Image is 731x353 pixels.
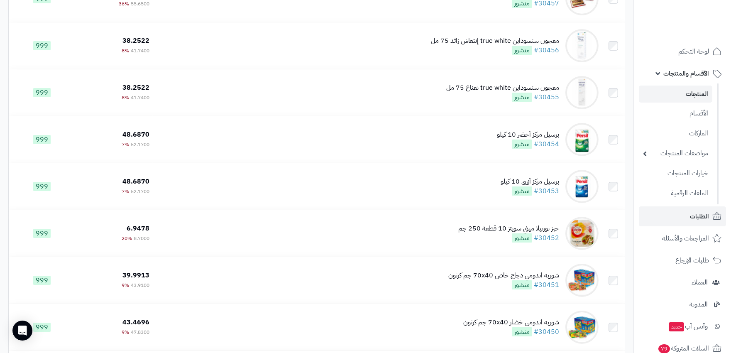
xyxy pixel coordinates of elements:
span: منشور [512,186,532,196]
span: المراجعات والأسئلة [662,233,709,244]
span: لوحة التحكم [678,46,709,57]
span: 38.2522 [122,83,149,93]
a: #30454 [534,139,559,149]
a: #30451 [534,280,559,290]
span: 999 [33,229,51,238]
a: الماركات [639,125,712,142]
img: شوربة اندومي خضار 70x40 جم كرتون [565,311,599,344]
span: 999 [33,323,51,332]
span: طلبات الإرجاع [675,255,709,266]
span: 41.7400 [131,94,149,101]
img: برسيل مركز أزرق 10 كيلو [565,170,599,203]
span: 52.1700 [131,141,149,148]
span: الطلبات [690,211,709,222]
div: شوربة اندومي دجاج خاص 70x40 جم كرتون [448,271,559,280]
a: #30452 [534,233,559,243]
span: 999 [33,41,51,50]
span: 7% [122,141,129,148]
a: مواصفات المنتجات [639,145,712,162]
a: لوحة التحكم [639,42,726,61]
span: 9% [122,282,129,289]
span: 79 [658,344,670,353]
span: 38.2522 [122,36,149,46]
div: برسيل مركز أزرق 10 كيلو [501,177,559,186]
img: logo-2.png [675,20,723,37]
span: منشور [512,93,532,102]
span: جديد [669,322,684,331]
a: #30455 [534,92,559,102]
span: 999 [33,182,51,191]
div: برسيل مركز أخضر 10 كيلو [497,130,559,140]
a: الأقسام [639,105,712,123]
span: العملاء [692,277,708,288]
span: منشور [512,46,532,55]
span: 8% [122,47,129,54]
img: برسيل مركز أخضر 10 كيلو [565,123,599,156]
span: 8.7000 [134,235,149,242]
span: 999 [33,135,51,144]
a: المراجعات والأسئلة [639,228,726,248]
div: معجون سنسوداين true white إنتعاش زائد 75 مل [431,36,559,46]
span: منشور [512,327,532,336]
span: 43.4696 [122,317,149,327]
span: المدونة [689,299,708,310]
span: 7% [122,188,129,195]
span: 41.7400 [131,47,149,54]
span: وآتس آب [668,321,708,332]
a: #30456 [534,45,559,55]
img: معجون سنسوداين true white نعناع 75 مل [565,76,599,109]
span: منشور [512,233,532,243]
span: 999 [33,88,51,97]
a: خيارات المنتجات [639,164,712,182]
span: الأقسام والمنتجات [663,68,709,79]
span: 20% [122,235,132,242]
span: 6.9478 [127,223,149,233]
a: الطلبات [639,206,726,226]
span: 43.9100 [131,282,149,289]
a: طلبات الإرجاع [639,250,726,270]
div: خبز تورتيلا ميني سويتز 10 قطعة 250 جم [458,224,559,233]
span: 8% [122,94,129,101]
span: 47.8300 [131,328,149,336]
div: معجون سنسوداين true white نعناع 75 مل [446,83,559,93]
span: 999 [33,276,51,285]
a: الملفات الرقمية [639,184,712,202]
a: #30450 [534,327,559,337]
span: 48.6870 [122,130,149,140]
div: Open Intercom Messenger [12,321,32,341]
a: العملاء [639,272,726,292]
img: خبز تورتيلا ميني سويتز 10 قطعة 250 جم [565,217,599,250]
a: وآتس آبجديد [639,316,726,336]
img: شوربة اندومي دجاج خاص 70x40 جم كرتون [565,264,599,297]
img: معجون سنسوداين true white إنتعاش زائد 75 مل [565,29,599,62]
a: #30453 [534,186,559,196]
span: منشور [512,280,532,289]
span: 52.1700 [131,188,149,195]
a: المنتجات [639,86,712,103]
span: 9% [122,328,129,336]
div: شوربة اندومي خضار 70x40 جم كرتون [463,318,559,327]
span: 48.6870 [122,176,149,186]
span: 39.9913 [122,270,149,280]
span: منشور [512,140,532,149]
a: المدونة [639,294,726,314]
